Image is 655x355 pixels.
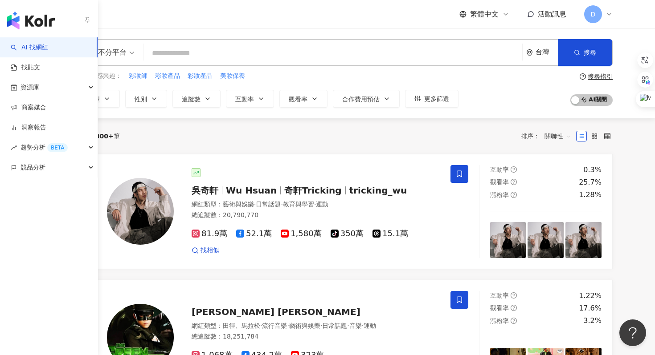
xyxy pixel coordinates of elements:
span: 漲粉率 [490,317,509,324]
span: question-circle [511,292,517,299]
span: 美妝保養 [220,72,245,81]
span: question-circle [511,166,517,173]
div: 1.28% [579,190,602,200]
span: · [287,322,289,329]
span: 藝術與娛樂 [289,322,320,329]
div: 台灣 [536,48,558,56]
div: 0.3% [583,165,602,175]
span: 10,000+ [84,133,114,140]
span: · [260,322,262,329]
button: 性別 [125,90,167,108]
button: 互動率 [226,90,274,108]
span: tricking_wu [349,185,407,196]
span: 互動率 [490,292,509,299]
button: 彩妝產品 [155,71,180,81]
span: Wu Hsuan [226,185,277,196]
div: 總追蹤數 ： 18,251,784 [192,332,440,341]
span: 觀看率 [490,304,509,311]
span: 1,580萬 [281,229,322,238]
div: BETA [47,143,68,152]
a: 洞察報告 [11,123,46,132]
span: · [347,322,349,329]
a: KOL Avatar吳奇軒Wu Hsuan奇軒Trickingtricking_wu網紅類型：藝術與娛樂·日常話題·教育與學習·運動總追蹤數：20,790,77081.9萬52.1萬1,580萬... [78,154,613,269]
div: 排序： [521,129,576,143]
span: · [281,201,282,208]
span: rise [11,145,17,151]
div: 網紅類型 ： [192,322,440,331]
span: question-circle [580,73,586,80]
span: 彩妝產品 [155,72,180,81]
div: 總追蹤數 ： 20,790,770 [192,211,440,220]
div: 不分平台 [86,45,127,60]
div: 搜尋指引 [588,73,613,80]
span: · [362,322,364,329]
span: 15.1萬 [373,229,408,238]
button: 更多篩選 [405,90,458,108]
span: 藝術與娛樂 [223,201,254,208]
span: 田徑、馬拉松 [223,322,260,329]
span: 漲粉率 [490,191,509,198]
span: question-circle [511,192,517,198]
div: 網紅類型 ： [192,200,440,209]
span: · [314,201,316,208]
img: KOL Avatar [107,178,174,245]
span: 日常話題 [322,322,347,329]
span: 搜尋 [584,49,596,56]
span: 活動訊息 [538,10,566,18]
span: 趨勢分析 [20,137,68,157]
button: 彩妝師 [128,71,148,81]
span: 運動 [364,322,376,329]
a: 找貼文 [11,63,40,72]
span: 追蹤數 [182,96,201,103]
span: 奇軒Tricking [284,185,342,196]
button: 觀看率 [279,90,327,108]
img: post-image [490,222,526,258]
button: 搜尋 [558,39,612,66]
button: 追蹤數 [172,90,221,108]
span: 觀看率 [289,96,307,103]
span: question-circle [511,179,517,185]
span: 互動率 [490,166,509,173]
img: post-image [528,222,564,258]
div: 25.7% [579,177,602,187]
span: 350萬 [331,229,364,238]
span: 81.9萬 [192,229,227,238]
span: 52.1萬 [236,229,272,238]
div: 3.2% [583,316,602,326]
button: 彩妝產品 [187,71,213,81]
span: 教育與學習 [283,201,314,208]
span: 彩妝師 [129,72,147,81]
img: logo [7,12,55,29]
span: 繁體中文 [470,9,499,19]
img: post-image [565,222,602,258]
a: 找相似 [192,246,219,255]
span: 性別 [135,96,147,103]
div: 1.22% [579,291,602,301]
span: 關聯性 [544,129,571,143]
span: environment [526,49,533,56]
span: 資源庫 [20,77,39,97]
button: 美妝保養 [220,71,246,81]
span: · [254,201,256,208]
span: 競品分析 [20,157,45,177]
span: 找相似 [201,246,219,255]
span: · [320,322,322,329]
span: 您可能感興趣： [78,72,122,81]
span: 合作費用預估 [342,96,380,103]
span: D [591,9,596,19]
span: 日常話題 [256,201,281,208]
span: 觀看率 [490,178,509,186]
span: question-circle [511,305,517,311]
button: 類型 [78,90,120,108]
span: 流行音樂 [262,322,287,329]
span: 運動 [316,201,328,208]
span: 彩妝產品 [188,72,213,81]
button: 合作費用預估 [333,90,400,108]
a: searchAI 找網紅 [11,43,48,52]
div: 共 筆 [78,133,120,140]
span: 互動率 [235,96,254,103]
iframe: Help Scout Beacon - Open [619,319,646,346]
div: 17.6% [579,303,602,313]
span: question-circle [511,318,517,324]
span: [PERSON_NAME] [PERSON_NAME] [192,307,360,317]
